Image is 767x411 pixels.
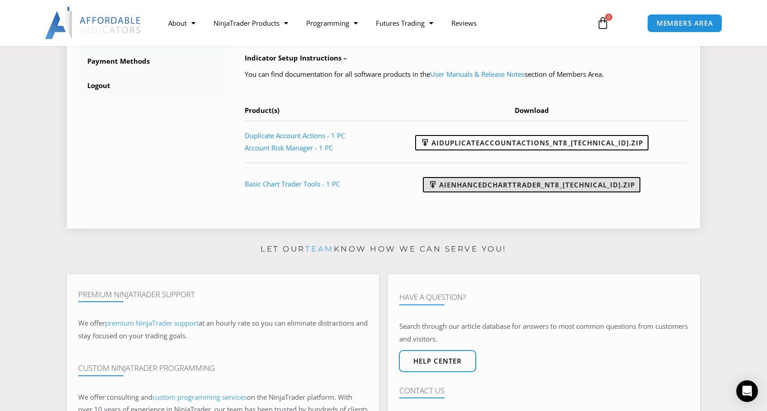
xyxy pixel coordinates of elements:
a: Basic Chart Trader Tools - 1 PC [245,179,340,188]
div: Open Intercom Messenger [736,380,758,402]
h4: Have A Question? [399,293,689,302]
a: premium NinjaTrader support [105,318,199,327]
a: Reviews [442,13,486,33]
a: Help center [399,350,476,372]
a: Duplicate Account Actions - 1 PC [245,131,345,140]
h4: Custom NinjaTrader Programming [78,364,368,373]
a: About [159,13,204,33]
span: 0 [605,14,612,21]
a: Payment Methods [78,50,231,73]
a: AIDuplicateAccountActions_NT8_[TECHNICAL_ID].zip [415,135,649,150]
p: Search through our article database for answers to most common questions from customers and visit... [399,320,689,346]
span: MEMBERS AREA [657,20,713,27]
span: Product(s) [245,106,279,115]
span: Download [515,106,549,115]
a: User Manuals & Release Notes [430,70,525,79]
span: Help center [413,358,462,364]
a: custom programming services [152,392,247,402]
a: Programming [297,13,367,33]
h4: Contact Us [399,386,689,395]
h4: Premium NinjaTrader Support [78,290,368,299]
p: Let our know how we can serve you! [67,242,700,257]
img: LogoAI | Affordable Indicators – NinjaTrader [45,7,142,39]
a: Account Risk Manager - 1 PC [245,143,333,152]
a: 0 [583,10,623,36]
a: Logout [78,74,231,98]
span: at an hourly rate so you can eliminate distractions and stay focused on your trading goals. [78,318,368,340]
b: Indicator Setup Instructions – [245,53,347,62]
a: AIEnhancedChartTrader_NT8_[TECHNICAL_ID].zip [423,177,640,192]
a: team [305,244,334,253]
nav: Menu [159,13,586,33]
a: MEMBERS AREA [647,14,723,33]
span: We offer consulting and [78,392,247,402]
a: Futures Trading [367,13,442,33]
span: We offer [78,318,105,327]
a: NinjaTrader Products [204,13,297,33]
p: You can find documentation for all software products in the section of Members Area. [245,68,689,81]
